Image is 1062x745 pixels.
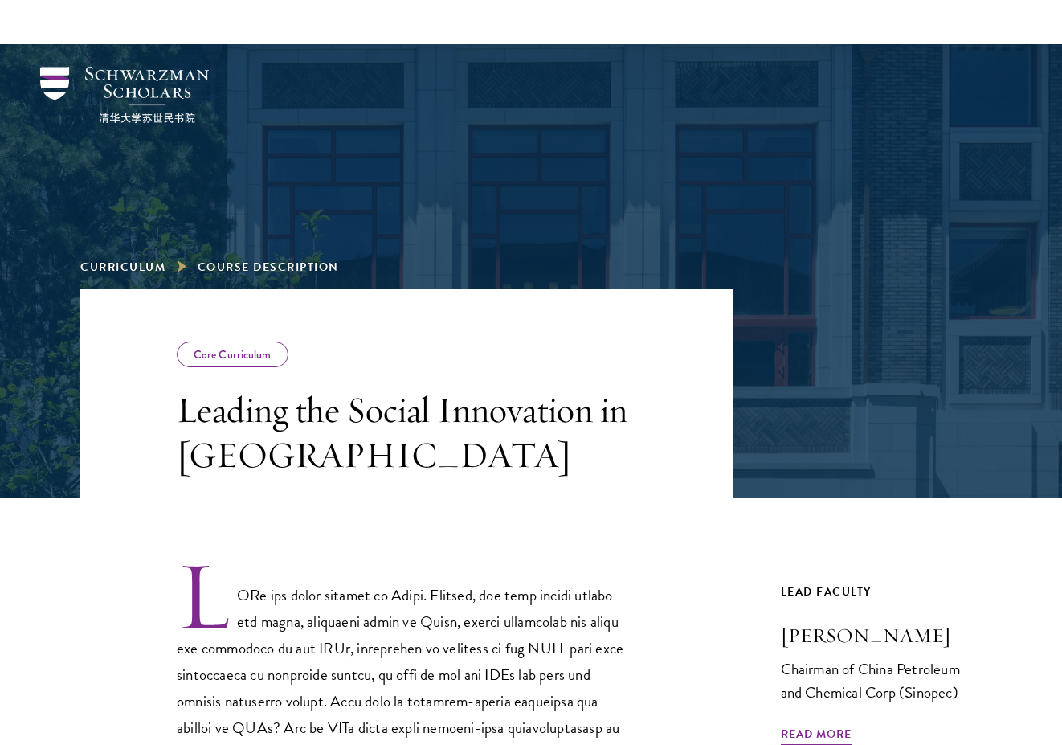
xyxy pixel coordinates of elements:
div: Chairman of China Petroleum and Chemical Corp (Sinopec) [781,657,982,704]
div: Lead Faculty [781,582,982,602]
div: Core Curriculum [177,342,288,367]
a: Curriculum [80,259,165,276]
h3: Leading the Social Innovation in [GEOGRAPHIC_DATA] [177,387,635,477]
img: Schwarzman Scholars [40,67,209,123]
h3: [PERSON_NAME] [781,622,982,649]
a: Lead Faculty [PERSON_NAME] Chairman of China Petroleum and Chemical Corp (Sinopec) Read More [781,582,982,735]
span: Course Description [198,259,339,276]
